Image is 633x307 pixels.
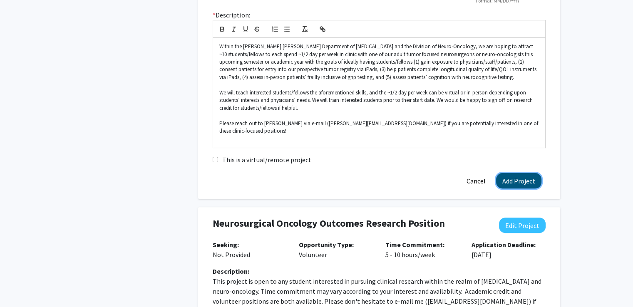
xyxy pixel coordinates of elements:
[385,240,459,260] p: 5 - 10 hours/week
[213,240,239,249] b: Seeking:
[213,218,486,230] h4: Neurosurgical Oncology Outcomes Research Position
[213,240,287,260] p: Not Provided
[213,10,250,20] label: Description:
[219,43,539,81] p: Within the [PERSON_NAME] [PERSON_NAME] Department of [MEDICAL_DATA] and the Division of Neuro-Onc...
[472,240,546,260] p: [DATE]
[213,266,546,276] div: Description:
[385,240,444,249] b: Time Commitment:
[222,155,311,165] label: This is a virtual/remote project
[219,120,539,135] p: Please reach out to [PERSON_NAME] via e-mail ([PERSON_NAME][EMAIL_ADDRESS][DOMAIN_NAME]) if you a...
[299,240,354,249] b: Opportunity Type:
[499,218,546,233] button: Edit Project
[299,240,373,260] p: Volunteer
[496,173,541,188] button: Add Project
[6,270,35,301] iframe: Chat
[460,173,492,188] button: Cancel
[472,240,536,249] b: Application Deadline:
[219,89,539,112] p: We will teach interested students/fellows the aforementioned skills, and the ~1/2 day per week ca...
